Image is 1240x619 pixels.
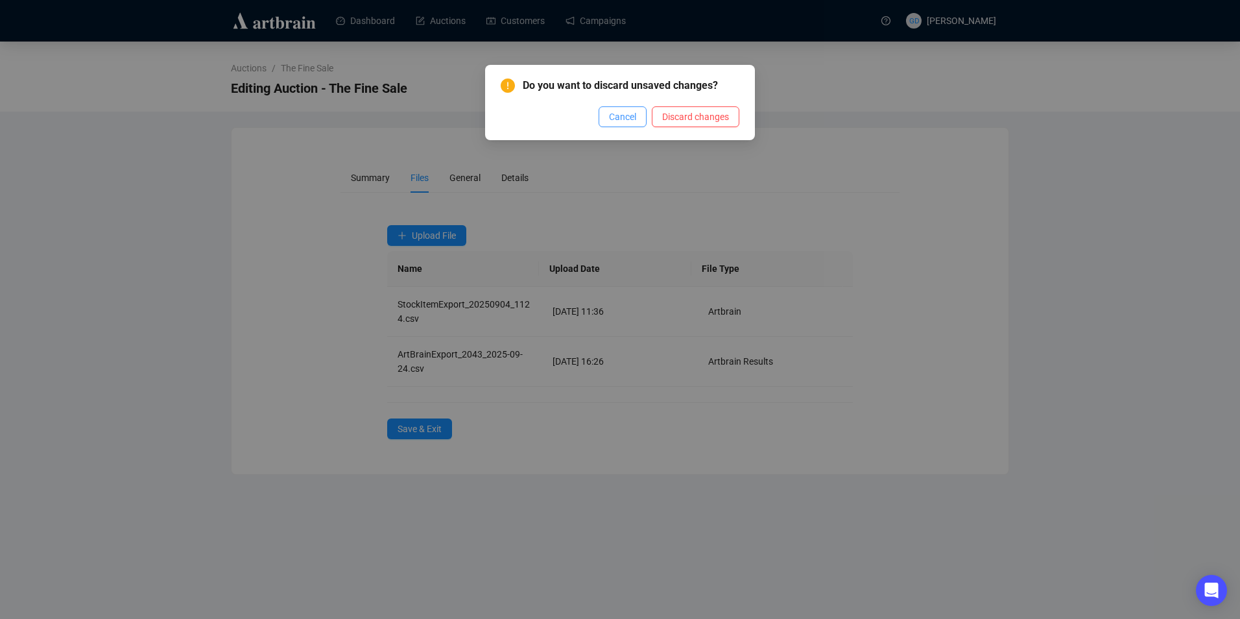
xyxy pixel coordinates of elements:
[652,106,739,127] button: Discard changes
[599,106,647,127] button: Cancel
[609,110,636,124] span: Cancel
[662,110,729,124] span: Discard changes
[501,79,515,93] span: exclamation-circle
[1196,575,1227,606] div: Open Intercom Messenger
[523,78,739,93] span: Do you want to discard unsaved changes?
